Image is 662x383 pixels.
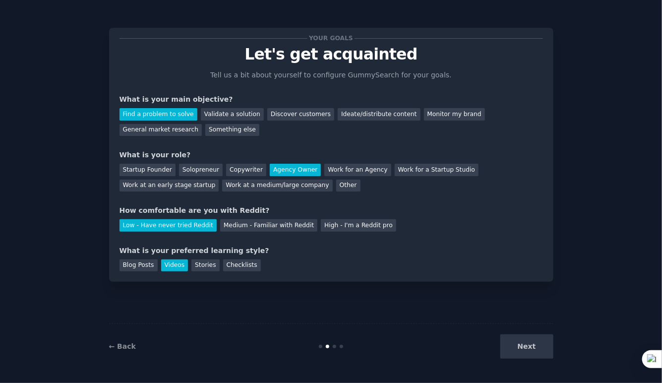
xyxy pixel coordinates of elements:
div: Blog Posts [120,259,158,272]
a: ← Back [109,342,136,350]
div: High - I'm a Reddit pro [321,219,396,232]
div: Ideate/distribute content [338,108,420,121]
div: General market research [120,124,202,136]
div: Low - Have never tried Reddit [120,219,217,232]
div: Checklists [223,259,261,272]
div: Something else [205,124,259,136]
p: Let's get acquainted [120,46,543,63]
div: Discover customers [267,108,334,121]
div: What is your main objective? [120,94,543,105]
div: Videos [161,259,188,272]
div: Work at a medium/large company [222,180,332,192]
p: Tell us a bit about yourself to configure GummySearch for your goals. [206,70,456,80]
div: How comfortable are you with Reddit? [120,205,543,216]
div: What is your preferred learning style? [120,246,543,256]
div: What is your role? [120,150,543,160]
div: Startup Founder [120,164,176,176]
div: Monitor my brand [424,108,485,121]
div: Stories [191,259,219,272]
div: Validate a solution [201,108,264,121]
div: Work for an Agency [324,164,391,176]
div: Other [336,180,361,192]
div: Work at an early stage startup [120,180,219,192]
div: Find a problem to solve [120,108,197,121]
div: Work for a Startup Studio [395,164,479,176]
div: Medium - Familiar with Reddit [220,219,317,232]
div: Solopreneur [179,164,223,176]
span: Your goals [307,33,355,44]
div: Agency Owner [270,164,321,176]
div: Copywriter [226,164,266,176]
